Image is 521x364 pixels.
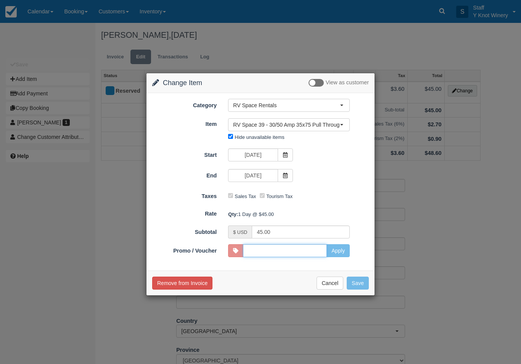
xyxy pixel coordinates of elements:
[317,277,343,290] button: Cancel
[233,101,340,109] span: RV Space Rentals
[146,244,222,255] label: Promo / Voucher
[222,208,375,221] div: 1 Day @ $45.00
[146,148,222,159] label: Start
[146,169,222,180] label: End
[233,230,247,235] small: $ USD
[235,134,284,140] label: Hide unavailable items
[146,225,222,236] label: Subtotal
[146,118,222,128] label: Item
[326,244,350,257] button: Apply
[326,80,369,86] span: View as customer
[235,193,256,199] label: Sales Tax
[228,99,350,112] button: RV Space Rentals
[146,190,222,200] label: Taxes
[146,99,222,110] label: Category
[347,277,369,290] button: Save
[266,193,293,199] label: Tourism Tax
[228,211,238,217] strong: Qty
[163,79,202,87] span: Change Item
[146,207,222,218] label: Rate
[228,118,350,131] button: RV Space 39 - 30/50 Amp 35x75 Pull Through
[152,277,212,290] button: Remove from Invoice
[233,121,340,129] span: RV Space 39 - 30/50 Amp 35x75 Pull Through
